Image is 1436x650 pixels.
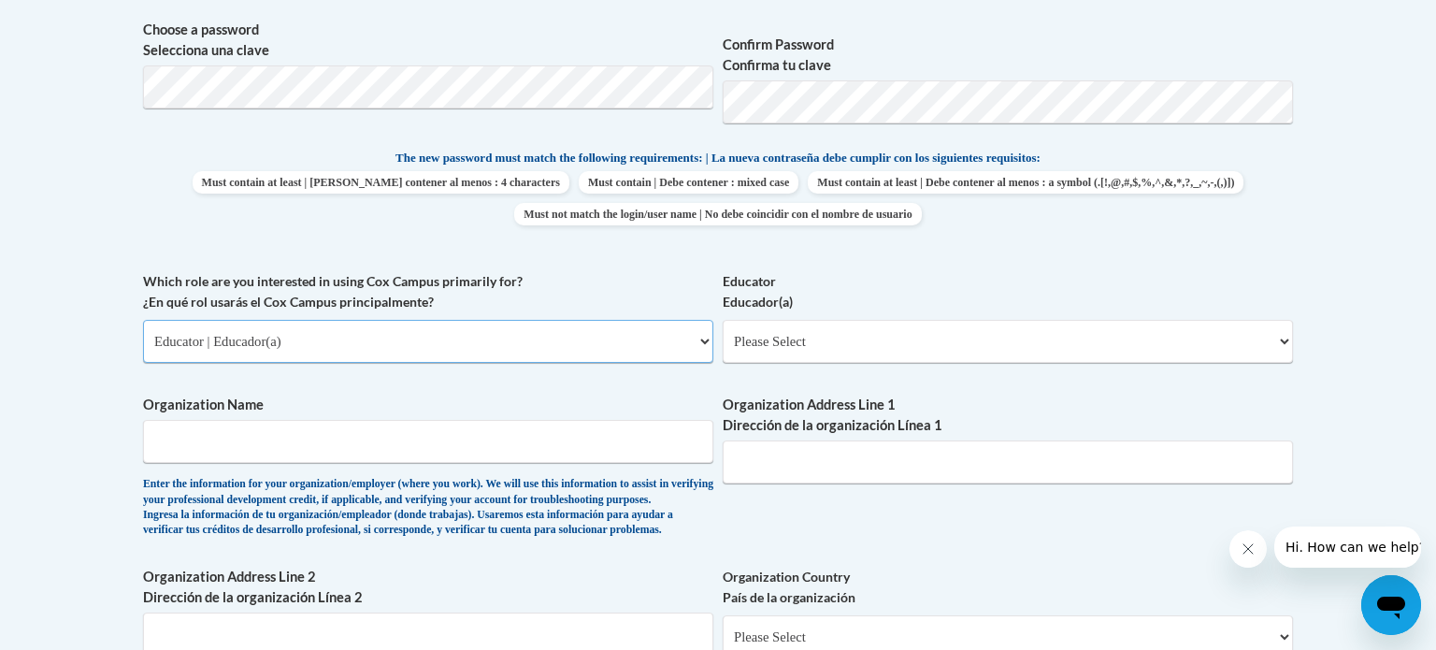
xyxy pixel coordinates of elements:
span: Must contain at least | [PERSON_NAME] contener al menos : 4 characters [193,171,569,194]
label: Organization Address Line 2 Dirección de la organización Línea 2 [143,567,713,608]
input: Metadata input [143,420,713,463]
span: Must not match the login/user name | No debe coincidir con el nombre de usuario [514,203,921,225]
span: The new password must match the following requirements: | La nueva contraseña debe cumplir con lo... [395,150,1041,166]
label: Organization Address Line 1 Dirección de la organización Línea 1 [723,395,1293,436]
label: Choose a password Selecciona una clave [143,20,713,61]
label: Which role are you interested in using Cox Campus primarily for? ¿En qué rol usarás el Cox Campus... [143,271,713,312]
iframe: Close message [1229,530,1267,568]
span: Must contain at least | Debe contener al menos : a symbol (.[!,@,#,$,%,^,&,*,?,_,~,-,(,)]) [808,171,1243,194]
iframe: Message from company [1274,527,1421,568]
iframe: Button to launch messaging window [1361,575,1421,635]
label: Confirm Password Confirma tu clave [723,35,1293,76]
label: Educator Educador(a) [723,271,1293,312]
span: Hi. How can we help? [11,13,151,28]
div: Enter the information for your organization/employer (where you work). We will use this informati... [143,477,713,539]
span: Must contain | Debe contener : mixed case [579,171,798,194]
label: Organization Country País de la organización [723,567,1293,608]
input: Metadata input [723,441,1293,484]
label: Organization Name [143,395,713,415]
